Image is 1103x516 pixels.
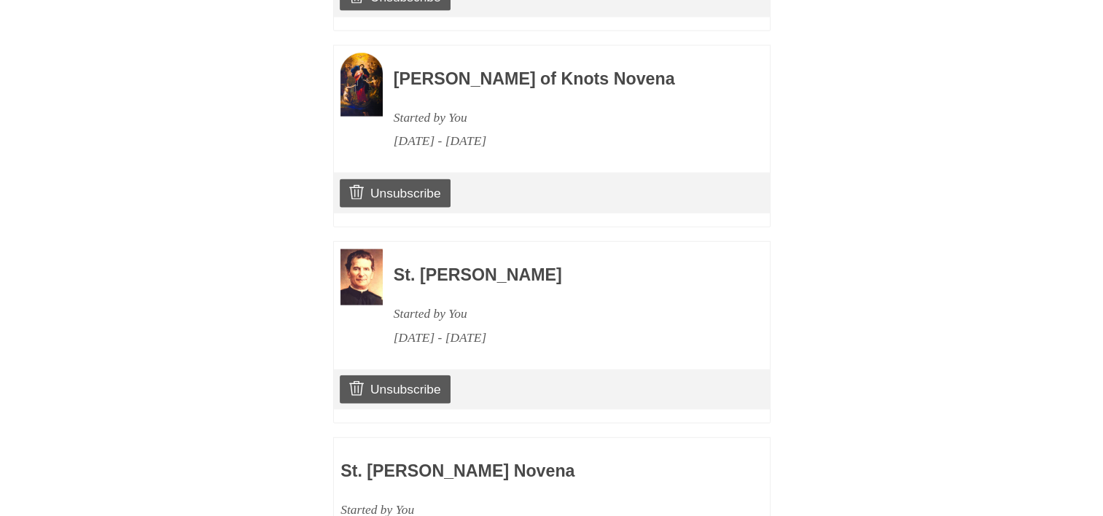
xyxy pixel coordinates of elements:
div: [DATE] - [DATE] [394,326,730,350]
img: Novena image [340,249,383,305]
img: Novena image [340,53,383,117]
div: Started by You [394,106,730,130]
h3: [PERSON_NAME] of Knots Novena [394,70,730,89]
a: Unsubscribe [340,375,450,403]
div: Started by You [394,302,730,326]
div: [DATE] - [DATE] [394,129,730,153]
h3: St. [PERSON_NAME] Novena [340,462,677,481]
h3: St. [PERSON_NAME] [394,266,730,285]
a: Unsubscribe [340,179,450,207]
